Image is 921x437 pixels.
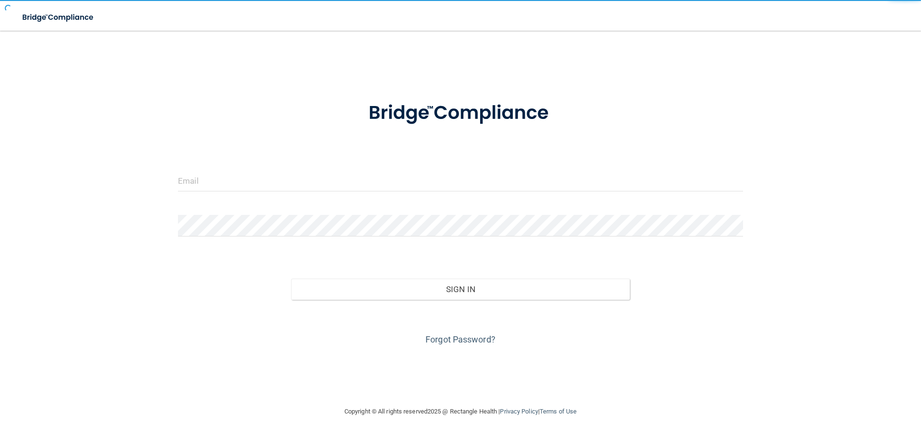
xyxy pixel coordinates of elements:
button: Sign In [291,279,630,300]
input: Email [178,170,743,191]
img: bridge_compliance_login_screen.278c3ca4.svg [349,88,572,138]
div: Copyright © All rights reserved 2025 @ Rectangle Health | | [285,396,636,427]
a: Terms of Use [540,408,577,415]
a: Forgot Password? [425,334,496,344]
a: Privacy Policy [500,408,538,415]
img: bridge_compliance_login_screen.278c3ca4.svg [14,8,103,27]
